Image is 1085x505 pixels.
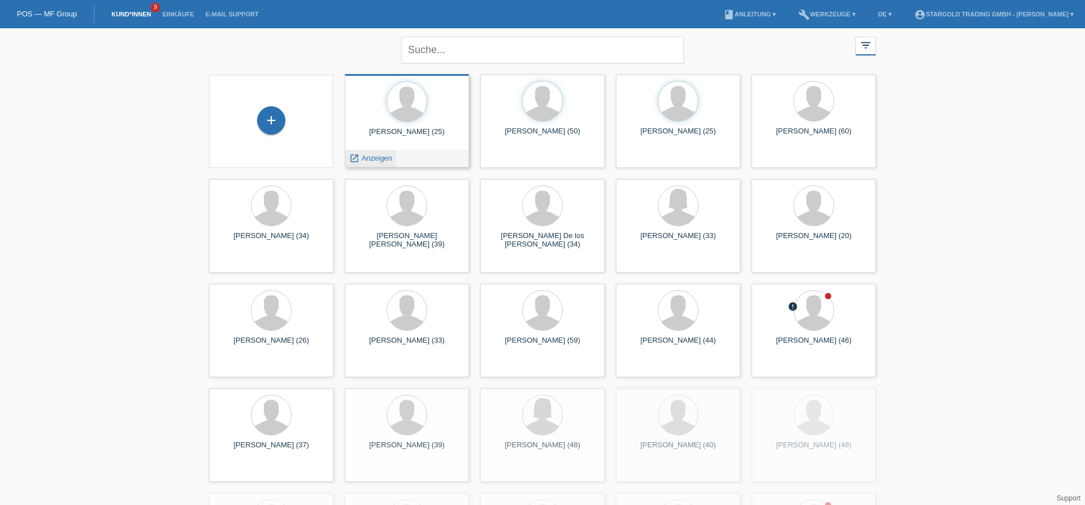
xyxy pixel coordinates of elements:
[761,441,867,459] div: [PERSON_NAME] (48)
[489,127,596,145] div: [PERSON_NAME] (50)
[625,127,731,145] div: [PERSON_NAME] (25)
[200,11,264,18] a: E-Mail Support
[354,127,460,145] div: [PERSON_NAME] (25)
[625,441,731,459] div: [PERSON_NAME] (40)
[761,231,867,249] div: [PERSON_NAME] (20)
[909,11,1079,18] a: account_circleStargold Trading GmbH - [PERSON_NAME] ▾
[788,301,798,312] i: error
[723,9,735,20] i: book
[354,231,460,249] div: [PERSON_NAME] [PERSON_NAME] (39)
[157,11,199,18] a: Einkäufe
[1057,494,1080,502] a: Support
[625,231,731,249] div: [PERSON_NAME] (33)
[218,231,324,249] div: [PERSON_NAME] (34)
[489,441,596,459] div: [PERSON_NAME] (48)
[218,441,324,459] div: [PERSON_NAME] (37)
[761,336,867,354] div: [PERSON_NAME] (46)
[860,39,872,51] i: filter_list
[151,3,160,12] span: 9
[349,154,392,162] a: launch Anzeigen
[349,153,359,163] i: launch
[258,111,285,130] div: Kund*in hinzufügen
[489,231,596,249] div: [PERSON_NAME] De los [PERSON_NAME] (34)
[788,301,798,313] div: Unbestätigt, in Bearbeitung
[718,11,782,18] a: bookAnleitung ▾
[354,441,460,459] div: [PERSON_NAME] (39)
[798,9,810,20] i: build
[218,336,324,354] div: [PERSON_NAME] (26)
[873,11,897,18] a: DE ▾
[489,336,596,354] div: [PERSON_NAME] (59)
[761,127,867,145] div: [PERSON_NAME] (60)
[401,37,684,63] input: Suche...
[106,11,157,18] a: Kund*innen
[354,336,460,354] div: [PERSON_NAME] (33)
[362,154,392,162] span: Anzeigen
[914,9,926,20] i: account_circle
[17,10,77,18] a: POS — MF Group
[625,336,731,354] div: [PERSON_NAME] (44)
[793,11,861,18] a: buildWerkzeuge ▾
